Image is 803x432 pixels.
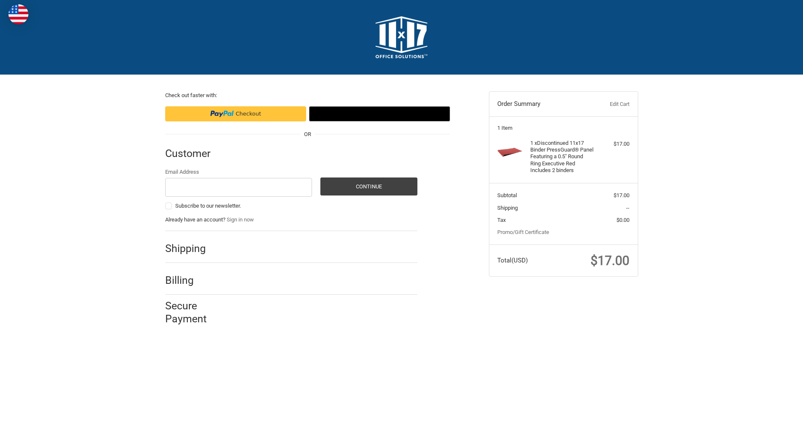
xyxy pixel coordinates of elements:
[165,147,214,160] h2: Customer
[376,16,427,58] img: 11x17.com
[165,299,222,326] h2: Secure Payment
[497,205,518,211] span: Shipping
[497,257,528,264] span: Total (USD)
[165,274,214,287] h2: Billing
[165,168,312,176] label: Email Address
[588,100,629,108] a: Edit Cart
[165,106,306,121] iframe: PayPal-paypal
[497,125,629,131] h3: 1 Item
[320,177,417,195] button: Continue
[165,216,417,224] p: Already have an account?
[614,192,629,198] span: $17.00
[530,140,594,174] h4: 1 x Discontinued 11x17 Binder PressGuard® Panel Featuring a 0.5" Round Ring Executive Red Include...
[8,4,28,24] img: duty and tax information for United States
[596,140,629,148] div: $17.00
[734,409,803,432] iframe: Google Customer Reviews
[591,253,629,268] span: $17.00
[165,91,450,100] p: Check out faster with:
[497,100,588,108] h3: Order Summary
[300,130,315,139] span: OR
[309,106,450,121] button: Google Pay
[175,203,241,209] span: Subscribe to our newsletter.
[616,217,629,223] span: $0.00
[227,216,254,223] a: Sign in now
[626,205,629,211] span: --
[497,217,506,223] span: Tax
[165,242,214,255] h2: Shipping
[497,229,549,235] a: Promo/Gift Certificate
[497,192,517,198] span: Subtotal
